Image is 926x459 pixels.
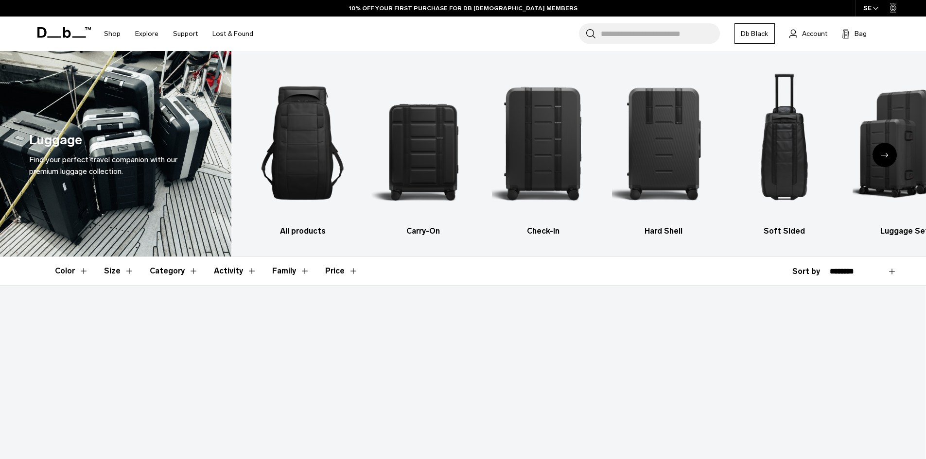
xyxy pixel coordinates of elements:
[97,17,261,51] nav: Main Navigation
[789,28,827,39] a: Account
[251,66,354,221] img: Db
[734,23,775,44] a: Db Black
[150,257,198,285] button: Toggle Filter
[733,66,836,221] img: Db
[251,225,354,237] h3: All products
[29,130,82,150] h1: Luggage
[325,257,358,285] button: Toggle Price
[135,17,158,51] a: Explore
[612,66,716,237] li: 4 / 6
[842,28,867,39] button: Bag
[733,66,836,237] li: 5 / 6
[492,66,595,237] a: Db Check-In
[212,17,253,51] a: Lost & Found
[733,225,836,237] h3: Soft Sided
[55,257,88,285] button: Toggle Filter
[349,4,577,13] a: 10% OFF YOUR FIRST PURCHASE FOR DB [DEMOGRAPHIC_DATA] MEMBERS
[612,66,716,237] a: Db Hard Shell
[214,257,257,285] button: Toggle Filter
[855,29,867,39] span: Bag
[492,225,595,237] h3: Check-In
[371,225,475,237] h3: Carry-On
[251,66,354,237] li: 1 / 6
[371,66,475,237] li: 2 / 6
[272,257,310,285] button: Toggle Filter
[371,66,475,221] img: Db
[251,66,354,237] a: Db All products
[104,257,134,285] button: Toggle Filter
[492,66,595,237] li: 3 / 6
[371,66,475,237] a: Db Carry-On
[492,66,595,221] img: Db
[802,29,827,39] span: Account
[612,225,716,237] h3: Hard Shell
[733,66,836,237] a: Db Soft Sided
[873,143,897,167] div: Next slide
[612,66,716,221] img: Db
[104,17,121,51] a: Shop
[29,155,177,176] span: Find your perfect travel companion with our premium luggage collection.
[173,17,198,51] a: Support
